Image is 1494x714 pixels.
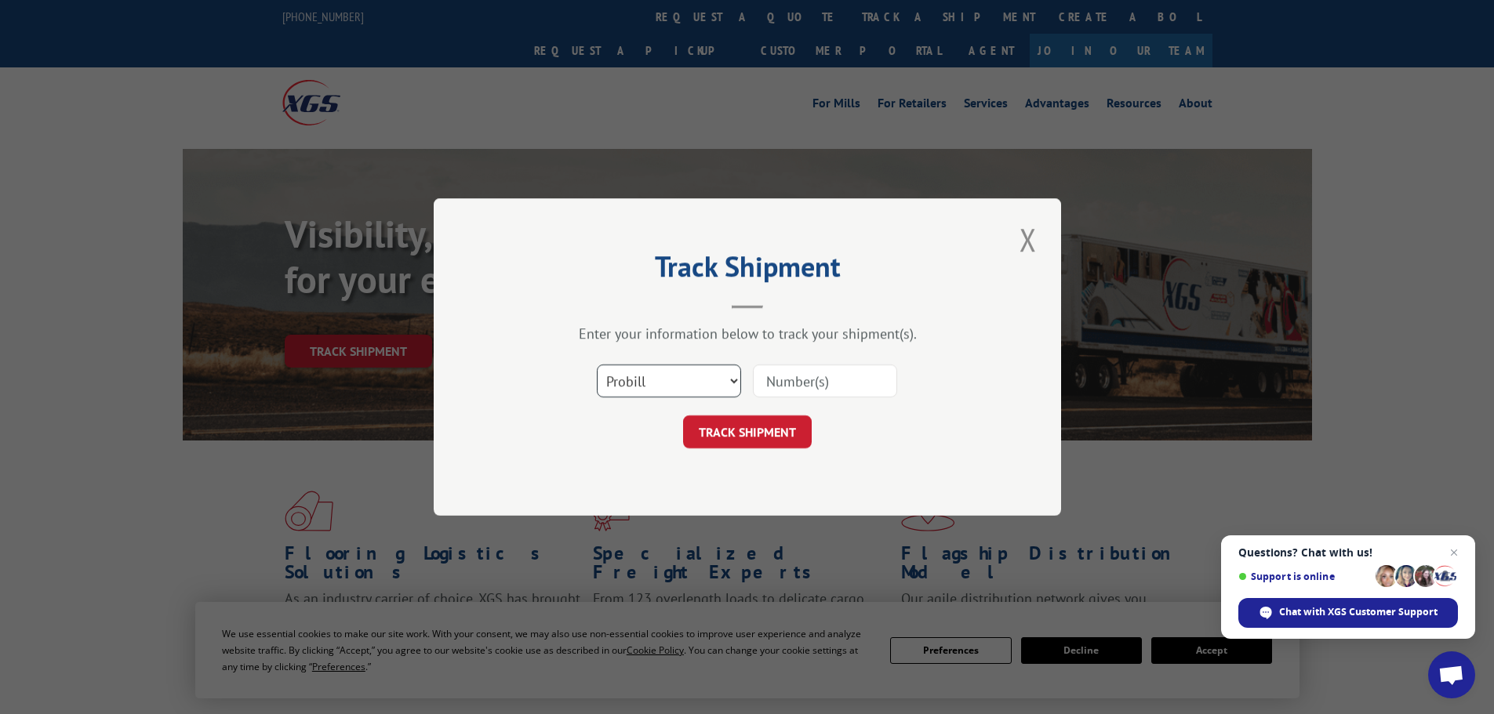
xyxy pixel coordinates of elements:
[1428,651,1475,698] a: Open chat
[753,364,897,397] input: Number(s)
[512,256,983,285] h2: Track Shipment
[1279,605,1438,619] span: Chat with XGS Customer Support
[683,415,812,448] button: TRACK SHIPMENT
[1238,598,1458,628] span: Chat with XGS Customer Support
[1238,546,1458,559] span: Questions? Chat with us!
[1015,218,1041,261] button: Close modal
[512,324,983,343] div: Enter your information below to track your shipment(s).
[1238,571,1370,582] span: Support is online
